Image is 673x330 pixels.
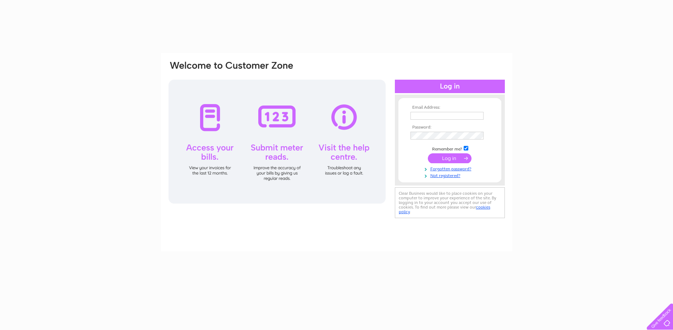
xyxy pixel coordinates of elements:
[410,165,491,172] a: Forgotten password?
[409,105,491,110] th: Email Address:
[395,187,505,218] div: Clear Business would like to place cookies on your computer to improve your experience of the sit...
[409,145,491,152] td: Remember me?
[410,172,491,178] a: Not registered?
[428,153,471,163] input: Submit
[409,125,491,130] th: Password:
[399,205,490,214] a: cookies policy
